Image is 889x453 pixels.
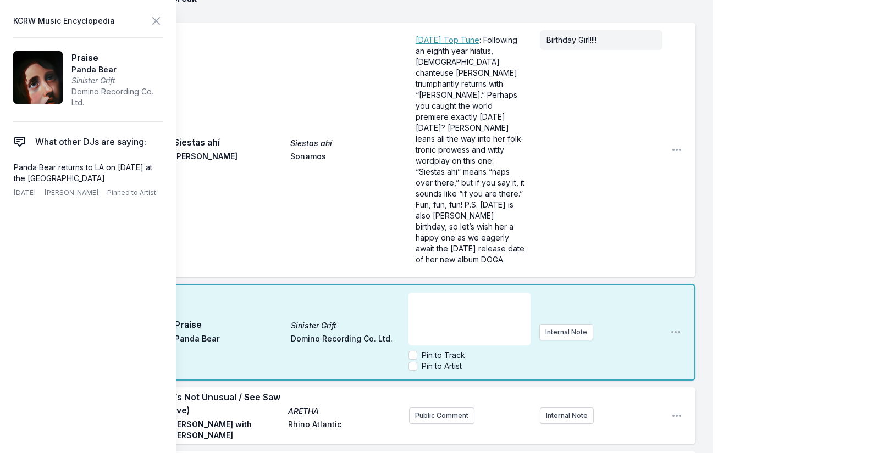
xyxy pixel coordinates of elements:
button: Open playlist item options [670,327,681,338]
span: Sinister Grift [71,75,163,86]
button: Public Comment [409,407,474,424]
button: Open playlist item options [671,144,682,155]
span: Sonamos [290,151,400,164]
span: Rhino Atlantic [288,419,400,441]
span: [DATE] [14,188,36,197]
button: Open playlist item options [671,410,682,421]
label: Pin to Artist [422,361,462,372]
span: Siestas ahí [290,138,400,149]
label: Pin to Track [422,350,465,361]
button: Internal Note [539,324,593,340]
span: It’s Not Unusual / See Saw (live) [169,390,281,417]
span: KCRW Music Encyclopedia [13,13,115,29]
span: Birthday Girl!!!! [546,35,597,44]
span: Praise [175,318,284,331]
span: Sinister Grift [291,320,400,331]
span: Praise [71,51,163,64]
p: Panda Bear returns to LA on [DATE] at the [GEOGRAPHIC_DATA] [14,162,158,184]
span: ARETHA [288,406,400,417]
button: Internal Note [540,407,594,424]
span: Domino Recording Co. Ltd. [291,333,400,346]
span: Domino Recording Co. Ltd. [71,86,163,108]
span: [PERSON_NAME] [45,188,98,197]
span: Siestas ahí [174,136,284,149]
a: [DATE] Top Tune [416,35,479,44]
span: [PERSON_NAME] [174,151,284,164]
img: Sinister Grift [13,51,63,104]
span: : Following an eighth year hiatus, [DEMOGRAPHIC_DATA] chanteuse [PERSON_NAME] triumphantly return... [416,35,527,264]
span: [PERSON_NAME] with [PERSON_NAME] [169,419,281,441]
span: What other DJs are saying: [35,135,146,148]
span: Panda Bear [71,64,163,75]
span: Pinned to Artist [107,188,156,197]
span: Panda Bear [175,333,284,346]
